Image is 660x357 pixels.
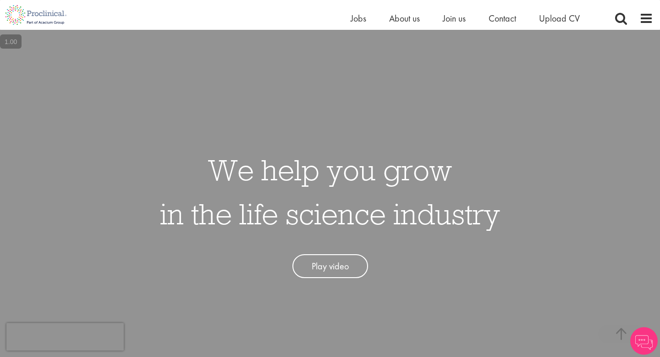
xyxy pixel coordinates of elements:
a: Play video [292,254,368,279]
a: Join us [443,12,466,24]
h1: We help you grow in the life science industry [160,148,500,236]
a: About us [389,12,420,24]
img: Chatbot [630,327,658,355]
a: Jobs [351,12,366,24]
a: Contact [489,12,516,24]
a: Upload CV [539,12,580,24]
